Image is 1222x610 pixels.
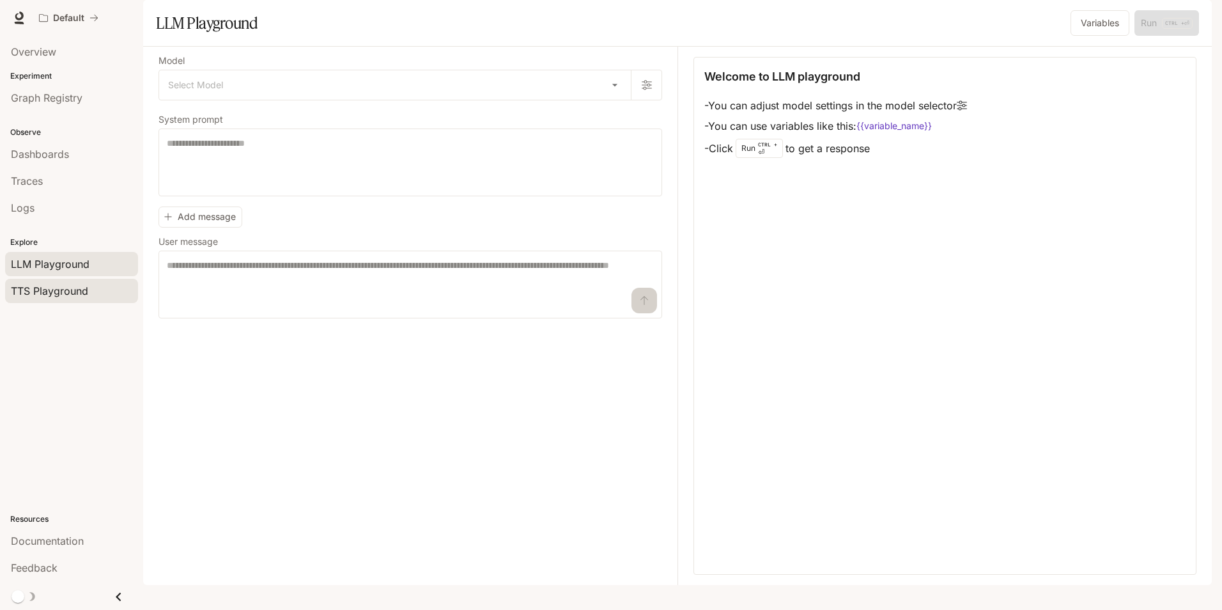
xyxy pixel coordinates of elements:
span: Select Model [168,79,223,91]
p: CTRL + [758,141,777,148]
p: Default [53,13,84,24]
p: User message [159,237,218,246]
button: All workspaces [33,5,104,31]
div: Select Model [159,70,631,100]
button: Variables [1071,10,1129,36]
button: Add message [159,207,242,228]
div: Run [736,139,783,158]
p: ⏎ [758,141,777,156]
code: {{variable_name}} [856,120,932,132]
p: System prompt [159,115,223,124]
h1: LLM Playground [156,10,258,36]
p: Welcome to LLM playground [704,68,860,85]
li: - Click to get a response [704,136,967,160]
li: - You can use variables like this: [704,116,967,136]
p: Model [159,56,185,65]
li: - You can adjust model settings in the model selector [704,95,967,116]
